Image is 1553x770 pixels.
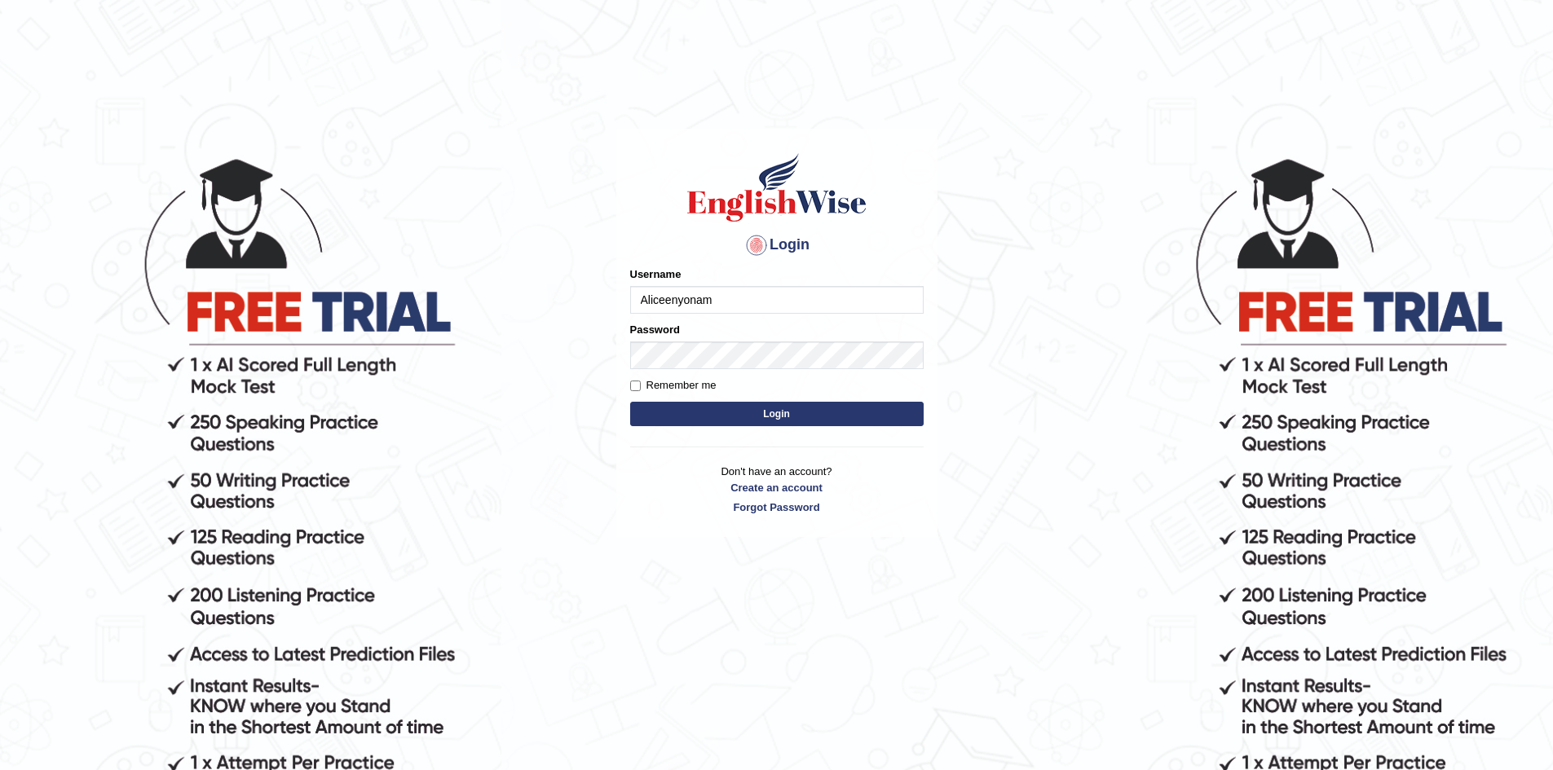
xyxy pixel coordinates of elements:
[630,266,682,282] label: Username
[630,402,924,426] button: Login
[630,464,924,514] p: Don't have an account?
[630,480,924,495] a: Create an account
[630,377,717,394] label: Remember me
[630,499,924,515] a: Forgot Password
[630,232,924,258] h4: Login
[630,381,641,391] input: Remember me
[684,151,870,224] img: Logo of English Wise sign in for intelligent practice with AI
[630,322,680,337] label: Password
